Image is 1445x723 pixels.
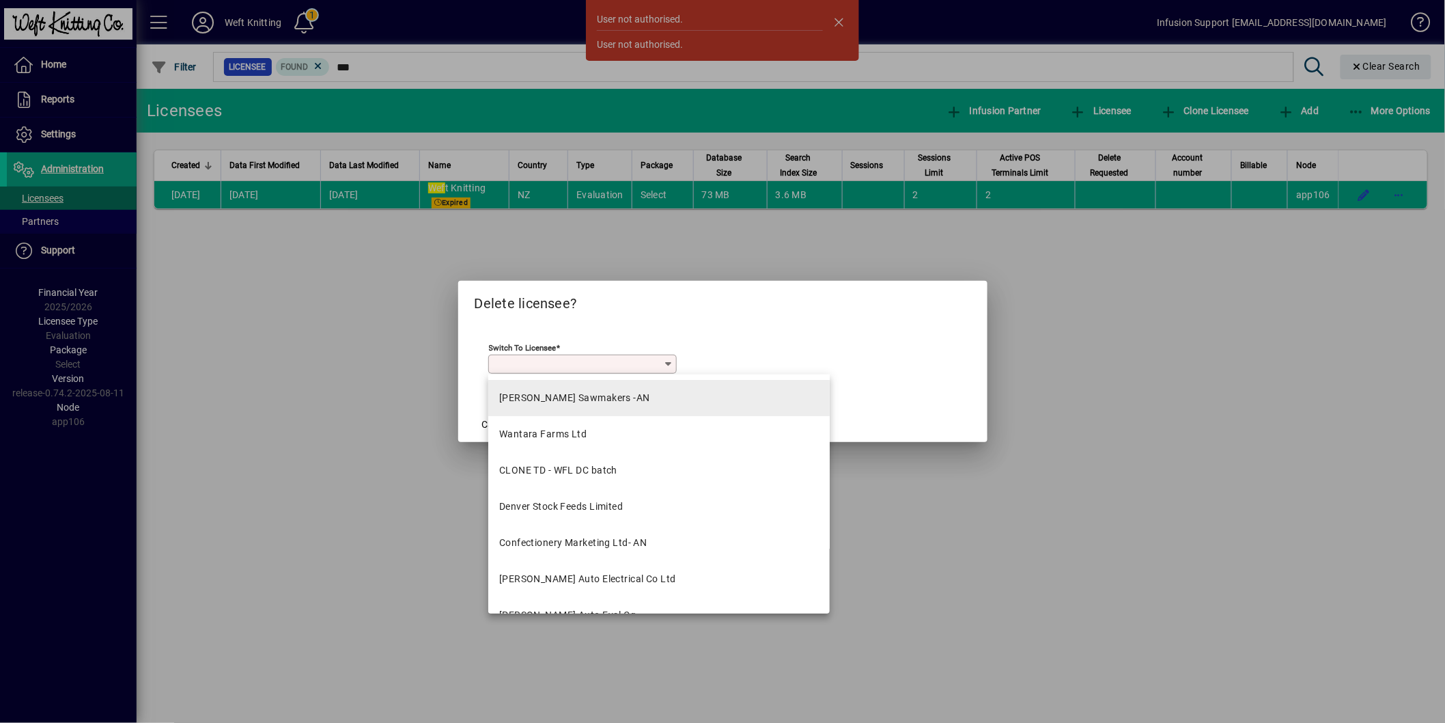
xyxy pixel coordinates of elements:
[499,500,623,514] div: Denver Stock Feeds Limited
[499,536,647,550] div: Confectionery Marketing Ltd- AN
[488,380,830,416] mat-option: Levin Sawmakers -AN
[488,525,830,561] mat-option: Confectionery Marketing Ltd- AN
[499,608,636,623] div: [PERSON_NAME] Auto Eval Cg
[499,463,617,478] div: CLONE TD - WFL DC batch
[499,572,676,586] div: [PERSON_NAME] Auto Electrical Co Ltd
[458,281,987,320] h2: Delete licensee?
[499,427,587,441] div: Wantara Farms Ltd
[488,489,830,525] mat-option: Denver Stock Feeds Limited
[488,452,830,489] mat-option: CLONE TD - WFL DC batch
[488,561,830,597] mat-option: M V Birchall Auto Electrical Co Ltd
[488,416,830,452] mat-option: Wantara Farms Ltd
[488,597,830,633] mat-option: M V Birchall Auto Eval Cg
[482,418,511,432] span: Cancel
[475,412,518,437] button: Cancel
[489,343,557,353] mat-label: Switch to licensee
[499,391,650,405] div: [PERSON_NAME] Sawmakers -AN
